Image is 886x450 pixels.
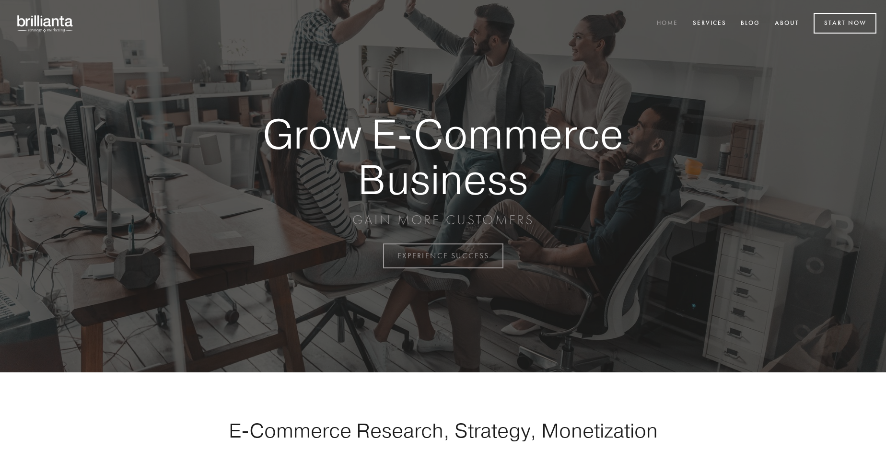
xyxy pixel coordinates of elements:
a: EXPERIENCE SUCCESS [383,243,503,268]
strong: Grow E-Commerce Business [229,111,657,202]
img: brillianta - research, strategy, marketing [10,10,82,37]
p: GAIN MORE CUSTOMERS [229,211,657,229]
a: Services [687,16,733,32]
a: Start Now [814,13,876,34]
a: About [769,16,805,32]
h1: E-Commerce Research, Strategy, Monetization [198,418,688,442]
a: Blog [734,16,766,32]
a: Home [651,16,684,32]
